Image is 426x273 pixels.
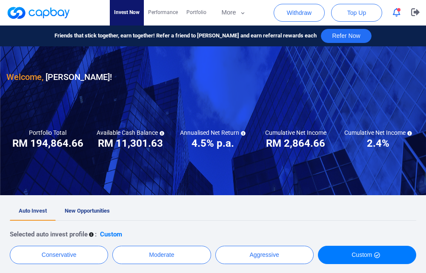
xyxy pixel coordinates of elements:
[6,72,43,82] span: Welcome,
[95,229,97,239] p: :
[54,31,317,40] span: Friends that stick together, earn together! Refer a friend to [PERSON_NAME] and earn referral rew...
[274,4,325,22] button: Withdraw
[29,129,66,136] h5: Portfolio Total
[347,9,366,17] span: Top Up
[98,136,163,150] h3: RM 11,301.63
[331,4,382,22] button: Top Up
[148,9,178,17] span: Performance
[19,208,47,214] span: Auto Invest
[65,208,110,214] span: New Opportunities
[318,246,416,264] button: Custom
[367,136,389,150] h3: 2.4%
[266,136,325,150] h3: RM 2,864.66
[112,246,211,264] button: Moderate
[215,246,314,264] button: Aggressive
[97,129,164,136] h5: Available Cash Balance
[6,70,112,84] h3: [PERSON_NAME] !
[192,136,234,150] h3: 4.5% p.a.
[265,129,326,136] h5: Cumulative Net Income
[321,29,371,43] button: Refer Now
[100,229,122,239] p: Custom
[10,246,108,264] button: Conservative
[10,229,88,239] p: Selected auto invest profile
[12,136,83,150] h3: RM 194,864.66
[180,129,246,136] h5: Annualised Net Return
[186,9,206,17] span: Portfolio
[344,129,412,136] h5: Cumulative Net Income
